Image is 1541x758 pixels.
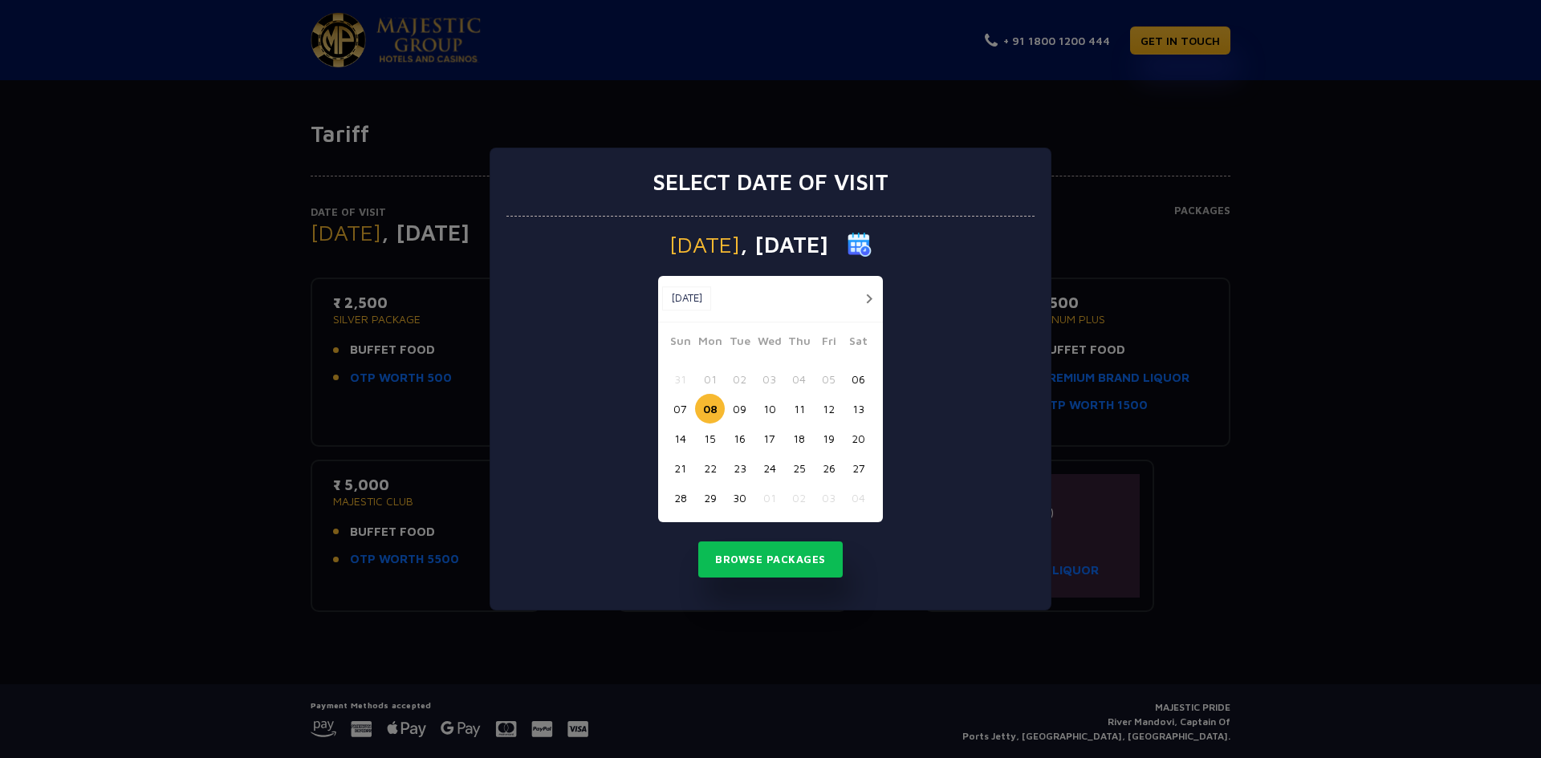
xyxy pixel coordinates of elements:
[784,394,814,424] button: 11
[695,424,725,453] button: 15
[754,394,784,424] button: 10
[754,332,784,355] span: Wed
[695,332,725,355] span: Mon
[784,483,814,513] button: 02
[725,332,754,355] span: Tue
[784,424,814,453] button: 18
[814,332,844,355] span: Fri
[665,332,695,355] span: Sun
[844,483,873,513] button: 04
[844,364,873,394] button: 06
[653,168,888,196] h3: Select date of visit
[844,332,873,355] span: Sat
[814,453,844,483] button: 26
[698,541,843,578] button: Browse Packages
[754,483,784,513] button: 01
[814,424,844,453] button: 19
[814,364,844,394] button: 05
[695,394,725,424] button: 08
[844,394,873,424] button: 13
[814,394,844,424] button: 12
[754,424,784,453] button: 17
[784,453,814,483] button: 25
[665,424,695,453] button: 14
[814,483,844,513] button: 03
[784,332,814,355] span: Thu
[740,233,828,256] span: , [DATE]
[725,394,754,424] button: 09
[662,286,711,310] button: [DATE]
[725,364,754,394] button: 02
[695,483,725,513] button: 29
[665,364,695,394] button: 31
[754,364,784,394] button: 03
[844,453,873,483] button: 27
[725,483,754,513] button: 30
[695,364,725,394] button: 01
[669,233,740,256] span: [DATE]
[665,453,695,483] button: 21
[848,233,872,257] img: calender icon
[784,364,814,394] button: 04
[725,424,754,453] button: 16
[695,453,725,483] button: 22
[754,453,784,483] button: 24
[665,483,695,513] button: 28
[665,394,695,424] button: 07
[844,424,873,453] button: 20
[725,453,754,483] button: 23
